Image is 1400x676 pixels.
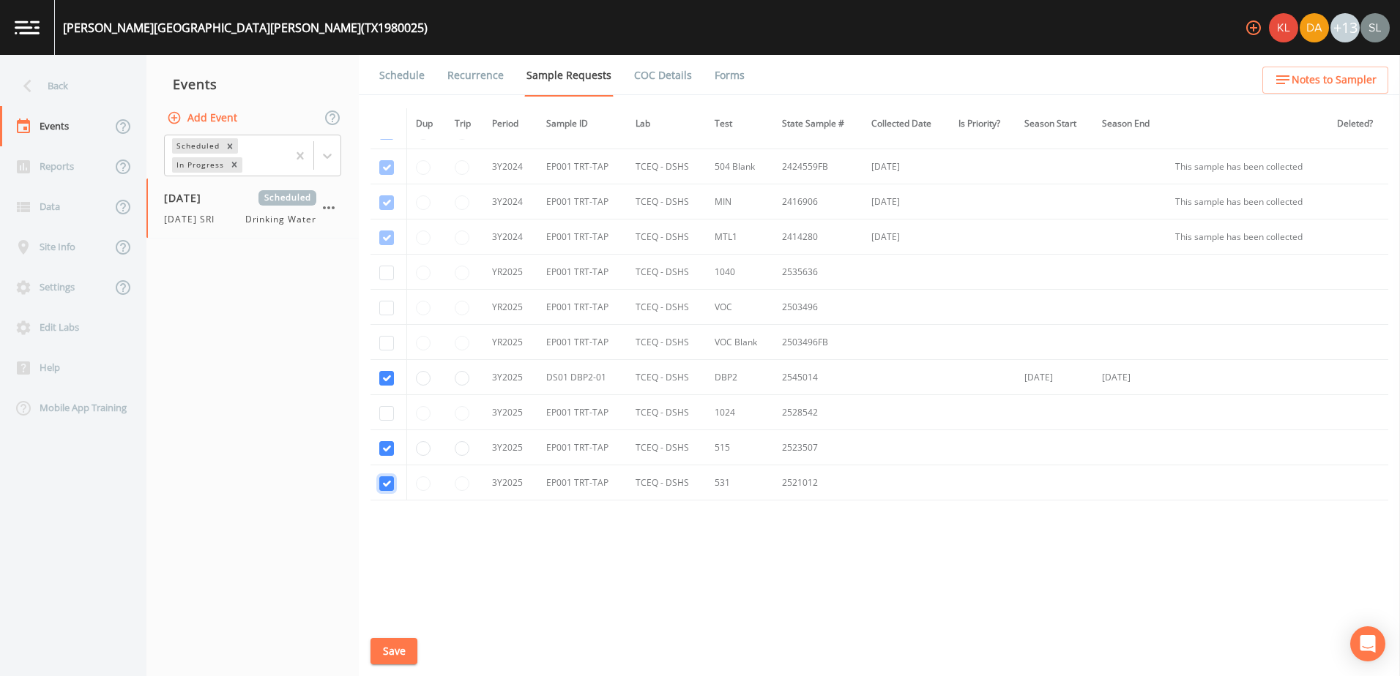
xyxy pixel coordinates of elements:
[1350,626,1385,661] div: Open Intercom Messenger
[483,149,537,184] td: 3Y2024
[706,395,773,430] td: 1024
[537,465,627,500] td: EP001 TRT-TAP
[483,255,537,290] td: YR2025
[632,55,694,96] a: COC Details
[706,184,773,219] td: MIN
[537,149,627,184] td: EP001 TRT-TAP
[483,219,537,255] td: 3Y2024
[706,255,773,290] td: 1040
[1166,149,1328,184] td: This sample has been collected
[627,255,706,290] td: TCEQ - DSHS
[1262,67,1388,94] button: Notes to Sampler
[627,325,706,360] td: TCEQ - DSHS
[15,20,40,34] img: logo
[1268,13,1299,42] div: Kler Teran
[706,108,773,140] th: Test
[222,138,238,154] div: Remove Scheduled
[537,430,627,465] td: EP001 TRT-TAP
[537,325,627,360] td: EP001 TRT-TAP
[773,465,863,500] td: 2521012
[1093,360,1166,395] td: [DATE]
[537,290,627,325] td: EP001 TRT-TAP
[627,360,706,395] td: TCEQ - DSHS
[483,430,537,465] td: 3Y2025
[773,360,863,395] td: 2545014
[706,430,773,465] td: 515
[63,19,428,37] div: [PERSON_NAME][GEOGRAPHIC_DATA][PERSON_NAME] (TX1980025)
[537,108,627,140] th: Sample ID
[1300,13,1329,42] img: a84961a0472e9debc750dd08a004988d
[773,325,863,360] td: 2503496FB
[226,157,242,173] div: Remove In Progress
[483,360,537,395] td: 3Y2025
[773,255,863,290] td: 2535636
[537,360,627,395] td: DS01 DBP2-01
[407,108,446,140] th: Dup
[712,55,747,96] a: Forms
[627,149,706,184] td: TCEQ - DSHS
[1016,360,1093,395] td: [DATE]
[445,55,506,96] a: Recurrence
[863,149,950,184] td: [DATE]
[377,55,427,96] a: Schedule
[627,108,706,140] th: Lab
[537,184,627,219] td: EP001 TRT-TAP
[524,55,614,97] a: Sample Requests
[258,190,316,206] span: Scheduled
[1269,13,1298,42] img: 9c4450d90d3b8045b2e5fa62e4f92659
[537,219,627,255] td: EP001 TRT-TAP
[1166,219,1328,255] td: This sample has been collected
[172,138,222,154] div: Scheduled
[773,430,863,465] td: 2523507
[773,290,863,325] td: 2503496
[483,465,537,500] td: 3Y2025
[164,213,223,226] span: [DATE] SRI
[164,190,212,206] span: [DATE]
[1093,108,1166,140] th: Season End
[483,290,537,325] td: YR2025
[627,430,706,465] td: TCEQ - DSHS
[773,149,863,184] td: 2424559FB
[371,638,417,665] button: Save
[627,465,706,500] td: TCEQ - DSHS
[627,219,706,255] td: TCEQ - DSHS
[483,108,537,140] th: Period
[1016,108,1093,140] th: Season Start
[773,184,863,219] td: 2416906
[146,179,359,239] a: [DATE]Scheduled[DATE] SRIDrinking Water
[446,108,483,140] th: Trip
[706,325,773,360] td: VOC Blank
[146,66,359,102] div: Events
[164,105,243,132] button: Add Event
[950,108,1016,140] th: Is Priority?
[1292,71,1377,89] span: Notes to Sampler
[1166,184,1328,219] td: This sample has been collected
[1360,13,1390,42] img: 0d5b2d5fd6ef1337b72e1b2735c28582
[773,219,863,255] td: 2414280
[773,108,863,140] th: State Sample #
[1328,108,1388,140] th: Deleted?
[245,213,316,226] span: Drinking Water
[537,255,627,290] td: EP001 TRT-TAP
[1299,13,1330,42] div: David Weber
[1330,13,1360,42] div: +13
[537,395,627,430] td: EP001 TRT-TAP
[483,184,537,219] td: 3Y2024
[627,184,706,219] td: TCEQ - DSHS
[706,290,773,325] td: VOC
[863,184,950,219] td: [DATE]
[627,290,706,325] td: TCEQ - DSHS
[863,219,950,255] td: [DATE]
[706,360,773,395] td: DBP2
[483,395,537,430] td: 3Y2025
[706,219,773,255] td: MTL1
[706,149,773,184] td: 504 Blank
[627,395,706,430] td: TCEQ - DSHS
[863,108,950,140] th: Collected Date
[483,325,537,360] td: YR2025
[706,465,773,500] td: 531
[773,395,863,430] td: 2528542
[172,157,226,173] div: In Progress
